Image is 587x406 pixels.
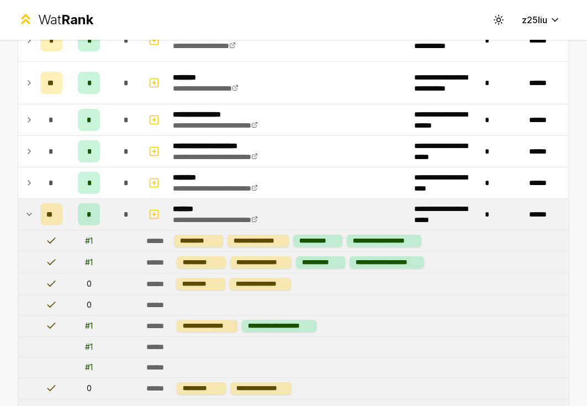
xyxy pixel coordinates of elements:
div: # 1 [85,341,93,352]
span: z25liu [522,13,547,27]
a: WatRank [18,11,93,29]
button: z25liu [513,10,569,30]
div: # 1 [85,362,93,373]
td: 0 [67,295,111,315]
td: 0 [67,378,111,399]
td: 0 [67,273,111,294]
div: # 1 [85,235,93,246]
div: Wat [38,11,93,29]
div: # 1 [85,320,93,331]
div: # 1 [85,257,93,268]
span: Rank [61,12,93,28]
